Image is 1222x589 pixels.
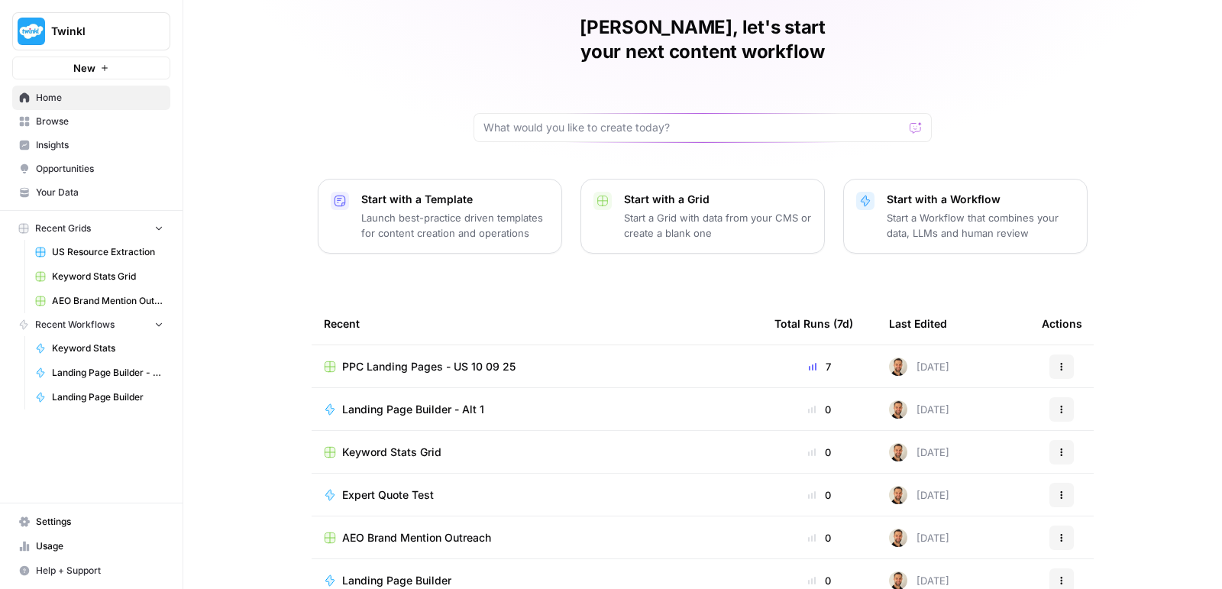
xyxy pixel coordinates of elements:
[28,289,170,313] a: AEO Brand Mention Outreach
[12,180,170,205] a: Your Data
[36,539,163,553] span: Usage
[342,530,491,545] span: AEO Brand Mention Outreach
[28,336,170,361] a: Keyword Stats
[843,179,1088,254] button: Start with a WorkflowStart a Workflow that combines your data, LLMs and human review
[889,443,907,461] img: ggqkytmprpadj6gr8422u7b6ymfp
[18,18,45,45] img: Twinkl Logo
[324,487,750,503] a: Expert Quote Test
[324,530,750,545] a: AEO Brand Mention Outreach
[774,359,865,374] div: 7
[28,385,170,409] a: Landing Page Builder
[52,390,163,404] span: Landing Page Builder
[12,12,170,50] button: Workspace: Twinkl
[889,486,907,504] img: ggqkytmprpadj6gr8422u7b6ymfp
[73,60,95,76] span: New
[12,534,170,558] a: Usage
[889,529,949,547] div: [DATE]
[774,487,865,503] div: 0
[361,210,549,241] p: Launch best-practice driven templates for content creation and operations
[889,303,947,345] div: Last Edited
[28,264,170,289] a: Keyword Stats Grid
[52,341,163,355] span: Keyword Stats
[52,270,163,283] span: Keyword Stats Grid
[889,400,907,419] img: ggqkytmprpadj6gr8422u7b6ymfp
[36,564,163,578] span: Help + Support
[887,210,1075,241] p: Start a Workflow that combines your data, LLMs and human review
[12,313,170,336] button: Recent Workflows
[889,400,949,419] div: [DATE]
[774,303,853,345] div: Total Runs (7d)
[483,120,904,135] input: What would you like to create today?
[624,192,812,207] p: Start with a Grid
[36,115,163,128] span: Browse
[342,359,516,374] span: PPC Landing Pages - US 10 09 25
[28,240,170,264] a: US Resource Extraction
[12,510,170,534] a: Settings
[36,91,163,105] span: Home
[36,186,163,199] span: Your Data
[624,210,812,241] p: Start a Grid with data from your CMS or create a blank one
[324,303,750,345] div: Recent
[889,486,949,504] div: [DATE]
[342,487,434,503] span: Expert Quote Test
[774,402,865,417] div: 0
[1042,303,1082,345] div: Actions
[774,445,865,460] div: 0
[361,192,549,207] p: Start with a Template
[35,222,91,235] span: Recent Grids
[324,573,750,588] a: Landing Page Builder
[324,402,750,417] a: Landing Page Builder - Alt 1
[580,179,825,254] button: Start with a GridStart a Grid with data from your CMS or create a blank one
[12,558,170,583] button: Help + Support
[12,109,170,134] a: Browse
[318,179,562,254] button: Start with a TemplateLaunch best-practice driven templates for content creation and operations
[12,157,170,181] a: Opportunities
[342,402,484,417] span: Landing Page Builder - Alt 1
[12,57,170,79] button: New
[889,529,907,547] img: ggqkytmprpadj6gr8422u7b6ymfp
[774,530,865,545] div: 0
[51,24,144,39] span: Twinkl
[12,86,170,110] a: Home
[36,162,163,176] span: Opportunities
[52,294,163,308] span: AEO Brand Mention Outreach
[36,515,163,529] span: Settings
[28,361,170,385] a: Landing Page Builder - Alt 1
[324,359,750,374] a: PPC Landing Pages - US 10 09 25
[36,138,163,152] span: Insights
[889,443,949,461] div: [DATE]
[52,245,163,259] span: US Resource Extraction
[342,573,451,588] span: Landing Page Builder
[774,573,865,588] div: 0
[35,318,115,332] span: Recent Workflows
[474,15,932,64] h1: [PERSON_NAME], let's start your next content workflow
[342,445,441,460] span: Keyword Stats Grid
[887,192,1075,207] p: Start with a Workflow
[889,358,949,376] div: [DATE]
[889,358,907,376] img: ggqkytmprpadj6gr8422u7b6ymfp
[324,445,750,460] a: Keyword Stats Grid
[12,217,170,240] button: Recent Grids
[12,133,170,157] a: Insights
[52,366,163,380] span: Landing Page Builder - Alt 1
